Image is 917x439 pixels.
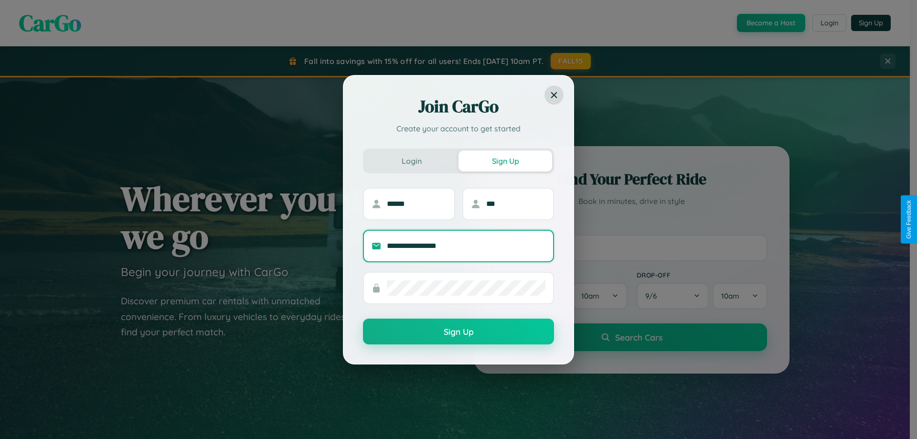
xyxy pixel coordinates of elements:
div: Give Feedback [906,200,912,239]
button: Sign Up [458,150,552,171]
h2: Join CarGo [363,95,554,118]
p: Create your account to get started [363,123,554,134]
button: Login [365,150,458,171]
button: Sign Up [363,319,554,344]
